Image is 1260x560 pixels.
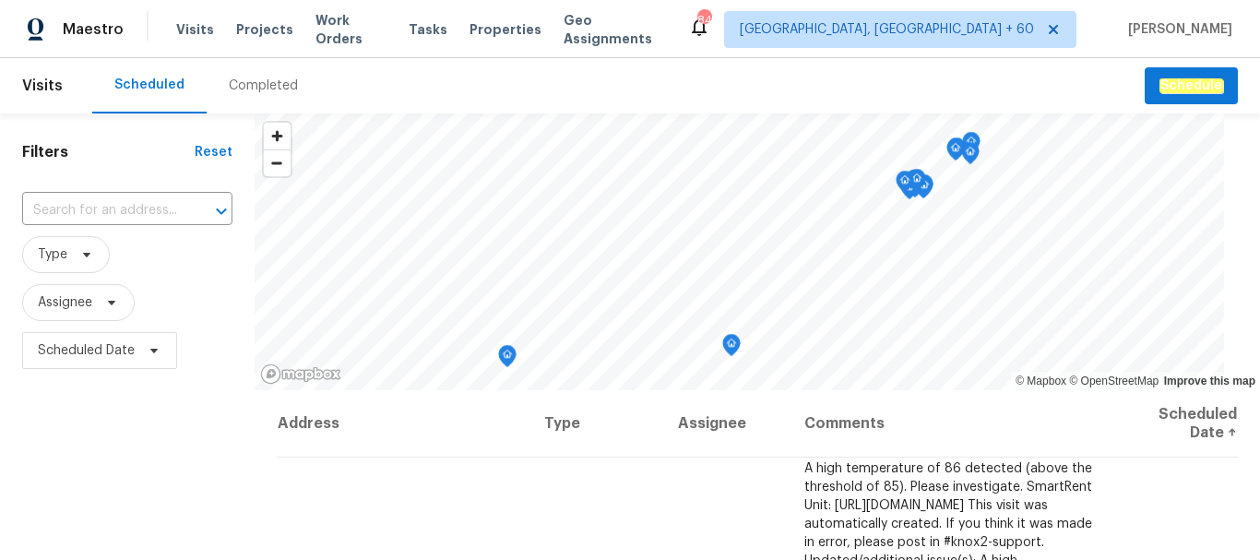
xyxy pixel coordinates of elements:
button: Zoom in [264,123,291,149]
button: Zoom out [264,149,291,176]
span: [GEOGRAPHIC_DATA], [GEOGRAPHIC_DATA] + 60 [740,20,1034,39]
th: Type [529,390,663,458]
canvas: Map [255,113,1224,390]
div: Map marker [498,345,517,374]
span: Zoom out [264,150,291,176]
a: Improve this map [1164,375,1255,387]
div: Map marker [908,169,926,197]
div: Scheduled [114,76,184,94]
button: Open [208,198,234,224]
div: Map marker [915,175,933,204]
span: Maestro [63,20,124,39]
th: Comments [790,390,1112,458]
a: OpenStreetMap [1069,375,1159,387]
div: 845 [697,11,710,30]
th: Address [277,390,529,458]
div: Map marker [722,334,741,363]
span: Assignee [38,293,92,312]
div: Map marker [946,138,965,167]
em: Schedule [1159,78,1223,93]
span: Visits [22,66,63,106]
span: Tasks [409,23,447,36]
div: Map marker [962,132,981,161]
span: Type [38,245,67,264]
span: Work Orders [315,11,386,48]
div: Reset [195,143,232,161]
a: Mapbox homepage [260,363,341,385]
div: Completed [229,77,298,95]
span: [PERSON_NAME] [1121,20,1232,39]
div: Map marker [961,142,980,171]
span: Scheduled Date [38,341,135,360]
button: Schedule [1145,67,1238,105]
div: Map marker [896,171,914,199]
span: Geo Assignments [564,11,666,48]
th: Assignee [663,390,790,458]
input: Search for an address... [22,197,181,225]
div: Map marker [947,137,966,166]
span: Properties [470,20,541,39]
div: Map marker [905,170,923,198]
th: Scheduled Date ↑ [1112,390,1238,458]
h1: Filters [22,143,195,161]
span: Visits [176,20,214,39]
a: Mapbox [1016,375,1066,387]
div: Map marker [915,174,933,203]
span: Projects [236,20,293,39]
